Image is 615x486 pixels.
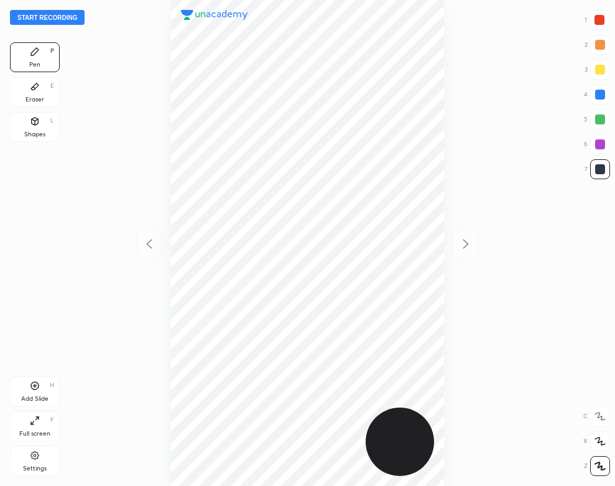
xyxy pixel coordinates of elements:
div: Add Slide [21,396,49,402]
div: Pen [29,62,40,68]
button: Start recording [10,10,85,25]
div: 1 [585,10,609,30]
div: Settings [23,465,47,472]
div: Z [584,456,610,476]
div: L [50,118,54,124]
div: E [50,83,54,89]
div: Full screen [19,431,50,437]
div: C [583,406,610,426]
div: Shapes [24,131,45,138]
div: 2 [585,35,610,55]
div: 7 [585,159,610,179]
div: F [50,417,54,423]
div: H [50,382,54,388]
div: 5 [584,110,610,129]
div: Eraser [25,96,44,103]
div: X [583,431,610,451]
div: 4 [584,85,610,105]
div: P [50,48,54,54]
img: logo.38c385cc.svg [181,10,248,20]
div: 3 [585,60,610,80]
div: 6 [584,134,610,154]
